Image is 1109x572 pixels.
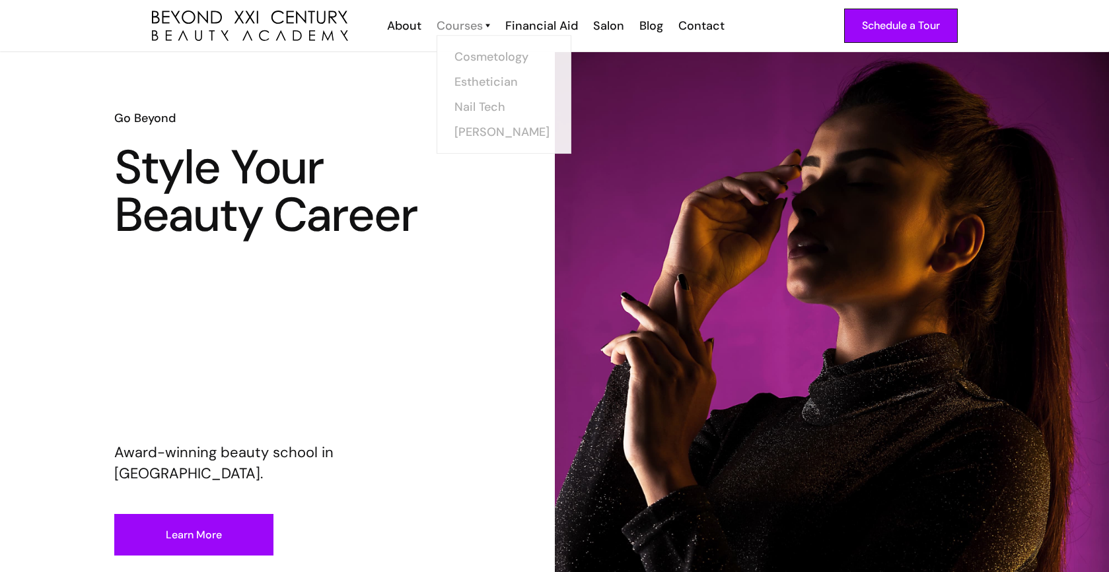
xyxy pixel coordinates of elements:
[454,44,554,69] a: Cosmetology
[437,17,483,34] div: Courses
[593,17,624,34] div: Salon
[585,17,631,34] a: Salon
[639,17,663,34] div: Blog
[114,442,441,484] p: Award-winning beauty school in [GEOGRAPHIC_DATA].
[862,17,940,34] div: Schedule a Tour
[505,17,578,34] div: Financial Aid
[497,17,585,34] a: Financial Aid
[114,144,441,239] h1: Style Your Beauty Career
[454,94,554,119] a: Nail Tech
[454,119,554,144] a: [PERSON_NAME]
[437,34,571,153] nav: Courses
[844,9,958,43] a: Schedule a Tour
[678,17,725,34] div: Contact
[437,17,490,34] a: Courses
[670,17,731,34] a: Contact
[152,11,348,42] a: home
[454,69,554,94] a: Esthetician
[631,17,670,34] a: Blog
[114,514,273,556] a: Learn More
[378,17,428,34] a: About
[387,17,421,34] div: About
[114,110,441,127] h6: Go Beyond
[152,11,348,42] img: beyond 21st century beauty academy logo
